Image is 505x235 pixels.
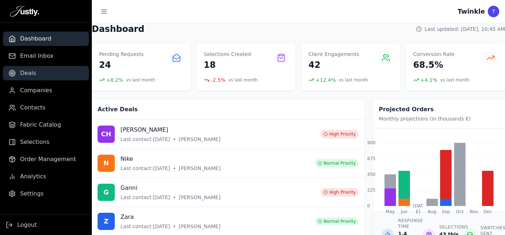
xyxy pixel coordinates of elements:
[308,51,359,58] p: Client Engagements
[20,69,36,77] span: Deals
[3,187,89,201] a: Settings
[482,209,494,215] div: Dec
[121,223,170,230] span: Last contact: [DATE]
[367,203,370,209] span: 0
[17,221,37,229] span: Logout
[20,121,61,129] span: Fabric Catalog
[458,6,485,17] div: Twinkle
[179,223,220,230] span: [PERSON_NAME]
[121,184,221,192] h3: Ganni
[398,218,423,229] p: Response Time
[468,209,480,215] div: Nov
[204,59,251,71] p: 18
[20,52,53,60] span: Email Inbox
[367,171,376,177] span: 450
[379,105,499,114] h2: Projected Orders
[121,194,170,201] span: Last contact: [DATE]
[121,136,170,143] span: Last contact: [DATE]
[20,155,76,164] span: Order Management
[321,188,359,197] div: High Priority
[308,59,359,71] p: 42
[173,194,176,201] span: •
[179,165,220,172] span: [PERSON_NAME]
[440,77,469,83] span: vs last month
[398,209,410,215] div: Jun
[440,209,452,215] div: Sep
[173,165,176,172] span: •
[3,100,89,115] a: Contacts
[413,51,454,58] p: Conversion Rate
[121,213,221,221] h3: Zara
[3,49,89,63] a: Email Inbox
[179,136,220,143] span: [PERSON_NAME]
[412,203,424,215] div: [DATE]
[384,209,396,215] div: May
[413,59,454,71] p: 68.5%
[454,209,466,215] div: Oct
[20,189,44,198] span: Settings
[315,159,359,168] div: Normal Priority
[3,32,89,46] a: Dashboard
[488,6,499,17] div: T
[379,115,499,122] p: Monthly projections (in thousands €)
[3,66,89,80] a: Deals
[211,76,226,84] span: -2.5 %
[20,86,52,95] span: Companies
[106,76,123,84] span: + 8.2 %
[92,23,144,35] h1: Dashboard
[315,217,359,226] div: Normal Priority
[6,221,37,229] button: Logout
[367,140,376,146] span: 900
[99,51,144,58] p: Pending Requests
[121,126,221,134] h3: [PERSON_NAME]
[426,209,438,215] div: Aug
[173,136,176,143] span: •
[173,223,176,230] span: •
[126,77,155,83] span: vs last month
[98,155,115,172] div: N
[10,6,39,17] img: Justly Logo
[20,138,49,146] span: Selections
[204,51,251,58] p: Selections Created
[228,77,258,83] span: vs last month
[20,103,46,112] span: Contacts
[98,126,115,143] div: CH
[367,187,376,193] span: 225
[98,184,115,201] div: G
[420,76,437,84] span: + 4.1 %
[3,118,89,132] a: Fabric Catalog
[3,152,89,166] a: Order Management
[98,213,115,230] div: Z
[179,194,220,201] span: [PERSON_NAME]
[425,25,505,33] span: Last updated: [DATE], 10:45 AM
[439,224,468,230] p: Selections
[321,130,359,138] div: High Priority
[3,169,89,184] a: Analytics
[121,165,170,172] span: Last contact: [DATE]
[20,172,46,181] span: Analytics
[3,83,89,98] a: Companies
[3,135,89,149] a: Selections
[98,105,359,114] h2: Active Deals
[316,76,336,84] span: + 12.4 %
[99,59,144,71] p: 24
[339,77,368,83] span: vs last month
[20,34,51,43] span: Dashboard
[121,155,221,163] h3: Nike
[367,156,376,161] span: 675
[98,5,110,18] button: Toggle sidebar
